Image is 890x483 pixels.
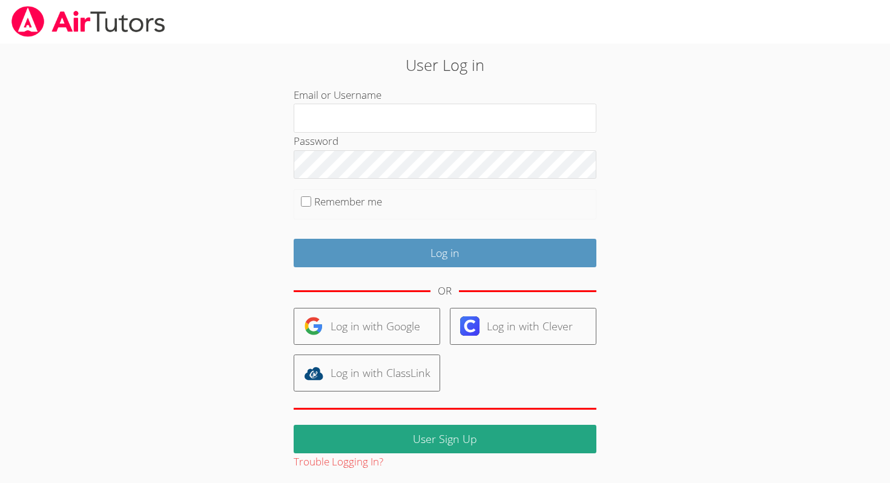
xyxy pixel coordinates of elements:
[294,308,440,345] a: Log in with Google
[450,308,596,345] a: Log in with Clever
[304,316,323,336] img: google-logo-50288ca7cdecda66e5e0955fdab243c47b7ad437acaf1139b6f446037453330a.svg
[294,88,381,102] label: Email or Username
[294,239,596,267] input: Log in
[294,425,596,453] a: User Sign Up
[304,364,323,383] img: classlink-logo-d6bb404cc1216ec64c9a2012d9dc4662098be43eaf13dc465df04b49fa7ab582.svg
[460,316,480,336] img: clever-logo-6eab21bc6e7a338710f1a6ff85c0baf02591cd810cc4098c63d3a4b26e2feb20.svg
[294,134,338,148] label: Password
[314,195,382,208] label: Remember me
[438,282,452,300] div: OR
[10,6,166,37] img: airtutors_banner-c4298cdbf04f3fff15de1276eac7730deb9818008684d7c2e4769d2f7ddbe033.png
[205,53,685,76] h2: User Log in
[294,453,383,471] button: Trouble Logging In?
[294,355,440,391] a: Log in with ClassLink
